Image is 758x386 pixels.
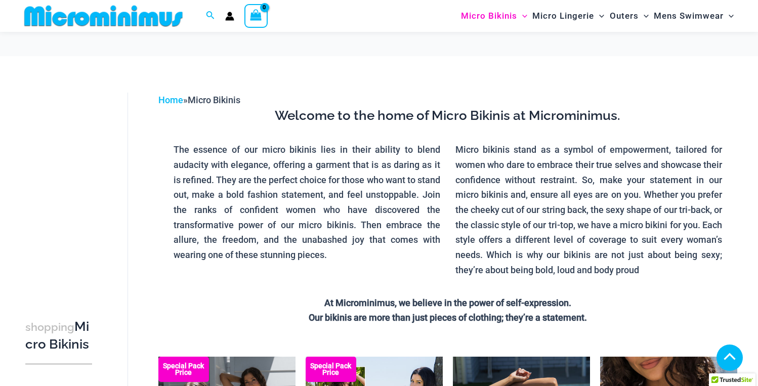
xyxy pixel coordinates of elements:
a: Home [158,95,183,105]
strong: At Microminimus, we believe in the power of self-expression. [324,297,571,308]
span: Micro Lingerie [532,3,594,29]
a: View Shopping Cart, empty [244,4,268,27]
span: Menu Toggle [594,3,604,29]
span: Micro Bikinis [188,95,240,105]
span: Menu Toggle [724,3,734,29]
a: Account icon link [225,12,234,21]
p: Micro bikinis stand as a symbol of empowerment, tailored for women who dare to embrace their true... [455,142,722,277]
nav: Site Navigation [457,2,738,30]
a: OutersMenu ToggleMenu Toggle [607,3,651,29]
span: Menu Toggle [639,3,649,29]
span: Micro Bikinis [461,3,517,29]
span: shopping [25,321,74,333]
b: Special Pack Price [158,363,209,376]
span: Menu Toggle [517,3,527,29]
h3: Welcome to the home of Micro Bikinis at Microminimus. [166,107,730,124]
p: The essence of our micro bikinis lies in their ability to blend audacity with elegance, offering ... [174,142,440,263]
span: Mens Swimwear [654,3,724,29]
iframe: TrustedSite Certified [25,84,116,287]
a: Search icon link [206,10,215,22]
a: Micro LingerieMenu ToggleMenu Toggle [530,3,607,29]
img: MM SHOP LOGO FLAT [20,5,187,27]
span: Outers [610,3,639,29]
b: Special Pack Price [306,363,356,376]
h3: Micro Bikinis [25,318,92,353]
a: Mens SwimwearMenu ToggleMenu Toggle [651,3,736,29]
a: Micro BikinisMenu ToggleMenu Toggle [458,3,530,29]
strong: Our bikinis are more than just pieces of clothing; they’re a statement. [309,312,587,323]
span: » [158,95,240,105]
